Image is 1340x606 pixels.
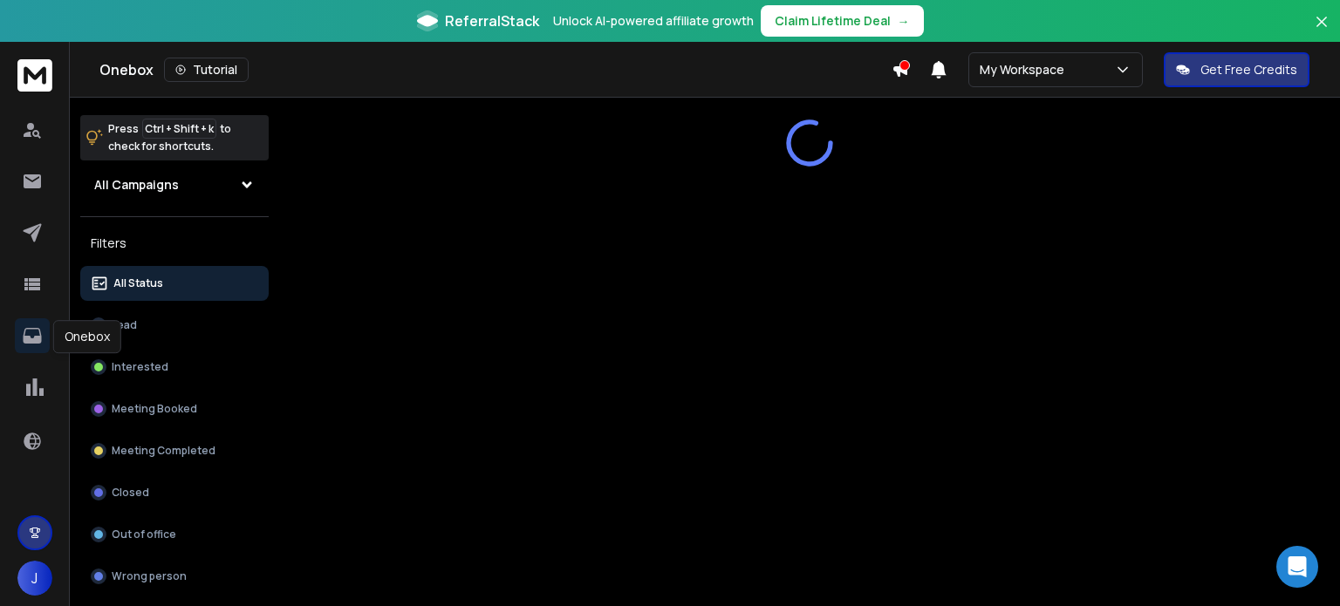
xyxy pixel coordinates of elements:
p: My Workspace [980,61,1071,78]
button: J [17,561,52,596]
p: Get Free Credits [1200,61,1297,78]
p: Lead [112,318,137,332]
button: Meeting Booked [80,392,269,426]
p: Out of office [112,528,176,541]
div: Onebox [99,58,892,82]
div: Open Intercom Messenger [1276,546,1318,588]
span: ReferralStack [445,10,539,31]
button: Lead [80,308,269,343]
p: Interested [112,360,168,374]
button: Claim Lifetime Deal→ [761,5,924,37]
p: Wrong person [112,569,187,583]
button: Tutorial [164,58,249,82]
button: All Status [80,266,269,301]
button: All Campaigns [80,167,269,202]
button: Interested [80,350,269,385]
button: Get Free Credits [1164,52,1309,87]
h3: Filters [80,231,269,255]
span: Ctrl + Shift + k [142,119,216,139]
p: All Status [113,276,163,290]
h1: All Campaigns [94,176,179,194]
button: Meeting Completed [80,433,269,468]
button: Close banner [1310,10,1333,52]
span: → [898,12,910,30]
p: Meeting Booked [112,402,197,416]
p: Unlock AI-powered affiliate growth [553,12,754,30]
div: Onebox [53,320,121,353]
button: Closed [80,475,269,510]
button: Out of office [80,517,269,552]
p: Closed [112,486,149,500]
button: Wrong person [80,559,269,594]
p: Meeting Completed [112,444,215,458]
p: Press to check for shortcuts. [108,120,231,155]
